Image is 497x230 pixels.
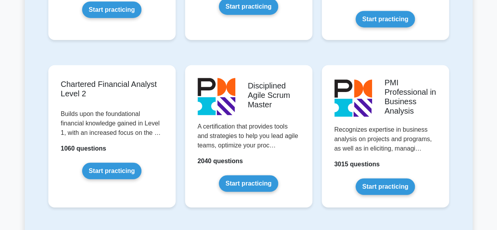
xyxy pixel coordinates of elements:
a: Start practicing [356,11,415,28]
a: Start practicing [356,178,415,195]
a: Start practicing [82,2,141,18]
a: Start practicing [82,163,141,179]
a: Start practicing [219,175,278,192]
